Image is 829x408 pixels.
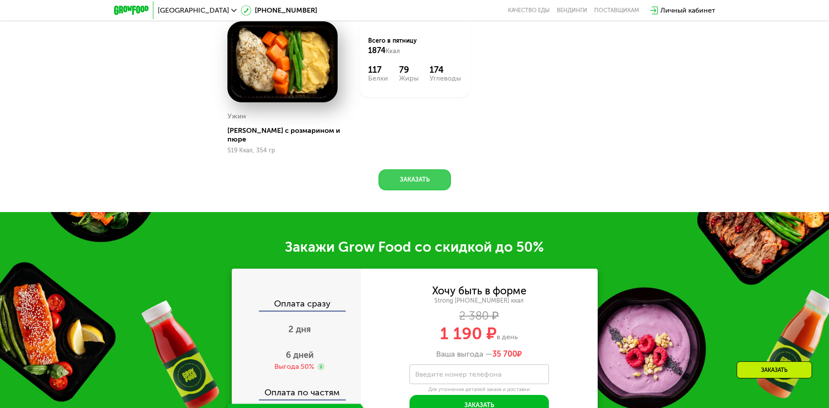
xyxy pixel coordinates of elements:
[361,297,598,305] div: Strong [PHONE_NUMBER] ккал
[594,7,639,14] div: поставщикам
[233,379,361,399] div: Оплата по частям
[158,7,229,14] span: [GEOGRAPHIC_DATA]
[409,386,549,393] div: Для уточнения деталей заказа и доставки
[286,350,314,360] span: 6 дней
[557,7,587,14] a: Вендинги
[737,361,812,378] div: Заказать
[508,7,550,14] a: Качество еды
[368,46,386,55] span: 1874
[660,5,715,16] div: Личный кабинет
[227,147,338,154] div: 519 Ккал, 354 гр
[241,5,317,16] a: [PHONE_NUMBER]
[368,37,461,56] div: Всего в пятницу
[492,349,517,359] span: 35 700
[274,362,314,371] div: Выгода 50%
[492,350,522,359] span: ₽
[361,350,598,359] div: Ваша выгода —
[430,64,461,75] div: 174
[368,64,388,75] div: 117
[227,126,345,144] div: [PERSON_NAME] с розмарином и пюре
[233,299,361,310] div: Оплата сразу
[379,169,451,190] button: Заказать
[361,311,598,321] div: 2 380 ₽
[432,286,526,296] div: Хочу быть в форме
[399,75,419,82] div: Жиры
[386,47,400,55] span: Ккал
[227,110,246,123] div: Ужин
[415,372,501,377] label: Введите номер телефона
[497,333,518,341] span: в день
[288,324,311,334] span: 2 дня
[440,324,497,344] span: 1 190 ₽
[430,75,461,82] div: Углеводы
[368,75,388,82] div: Белки
[399,64,419,75] div: 79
